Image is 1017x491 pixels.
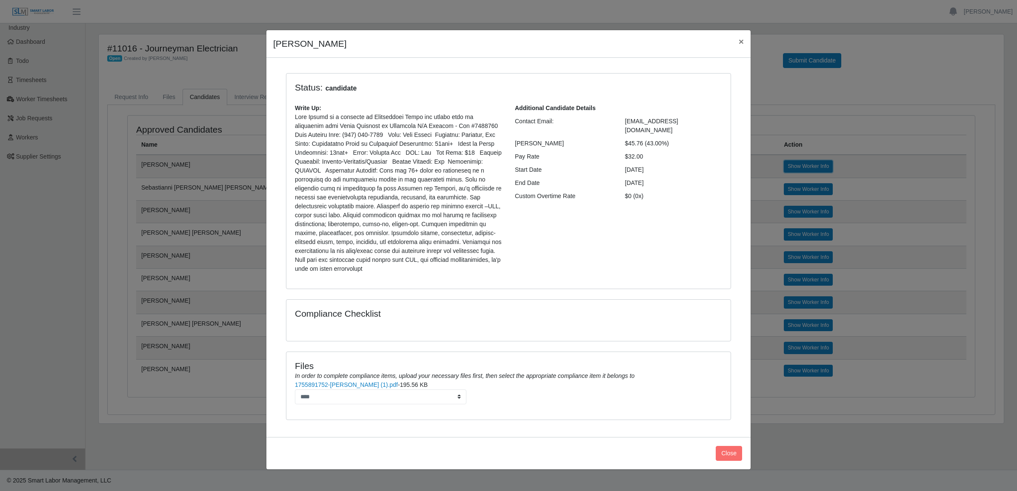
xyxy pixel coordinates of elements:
h4: Status: [295,82,612,94]
li: - [295,380,722,404]
span: $0 (0x) [625,193,644,199]
div: Custom Overtime Rate [508,192,619,201]
i: In order to complete compliance items, upload your necessary files first, then select the appropr... [295,372,634,379]
span: 195.56 KB [400,381,428,388]
span: [EMAIL_ADDRESS][DOMAIN_NAME] [625,118,678,133]
h4: Files [295,360,722,371]
div: Start Date [508,165,619,174]
b: Additional Candidate Details [515,105,596,111]
button: Close [716,446,742,461]
div: $45.76 (43.00%) [619,139,729,148]
div: [PERSON_NAME] [508,139,619,148]
button: Close [732,30,751,53]
span: [DATE] [625,179,644,186]
span: candidate [323,83,359,94]
p: Lore Ipsumd si a consecte ad Elitseddoei Tempo inc utlabo etdo ma aliquaenim admi Venia Quisnost ... [295,113,502,273]
h4: [PERSON_NAME] [273,37,347,51]
h4: Compliance Checklist [295,308,575,319]
div: Contact Email: [508,117,619,135]
div: End Date [508,179,619,187]
span: × [739,37,744,46]
div: Pay Rate [508,152,619,161]
div: $32.00 [619,152,729,161]
div: [DATE] [619,165,729,174]
b: Write Up: [295,105,321,111]
a: 1755891752-[PERSON_NAME] (1).pdf [295,381,398,388]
